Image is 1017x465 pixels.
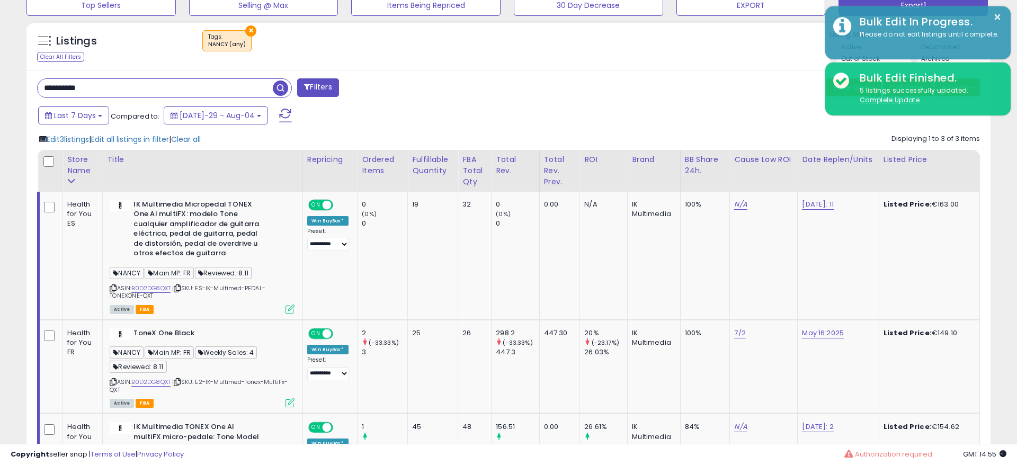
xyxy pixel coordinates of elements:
[11,450,184,460] div: seller snap | |
[307,216,349,226] div: Win BuyBox *
[54,110,96,121] span: Last 7 Days
[67,422,94,451] div: Health for You IT
[412,200,450,209] div: 19
[412,328,450,338] div: 25
[734,154,793,165] div: Cause Low ROI
[362,154,403,176] div: Ordered Items
[110,399,134,408] span: All listings currently available for purchase on Amazon
[110,305,134,314] span: All listings currently available for purchase on Amazon
[332,329,349,338] span: OFF
[131,378,171,387] a: B0D2DG8QXT
[47,134,89,145] span: Edit 3 listings
[307,356,349,380] div: Preset:
[632,328,672,347] div: IK Multimedia
[860,95,920,104] u: Complete Update
[369,338,398,347] small: (-33.33%)
[802,199,834,210] a: [DATE]: 11
[496,422,539,432] div: 156.51
[730,150,798,192] th: CSV column name: cust_attr_5_Cause Low ROI
[584,422,627,432] div: 26.61%
[38,106,109,124] button: Last 7 Days
[145,346,194,359] span: Main MP: FR
[111,111,159,121] span: Compared to:
[852,14,1003,30] div: Bulk Edit In Progress.
[208,41,246,48] div: NANCY (any)
[584,154,623,165] div: ROI
[145,267,194,279] span: Main MP: FR
[685,328,722,338] div: 100%
[362,200,407,209] div: 0
[67,154,98,176] div: Store Name
[884,422,932,432] b: Listed Price:
[632,154,675,165] div: Brand
[798,150,879,192] th: CSV column name: cust_attr_4_Date Replen/Units
[734,422,747,432] a: N/A
[462,422,483,432] div: 48
[462,328,483,338] div: 26
[307,228,349,252] div: Preset:
[584,347,627,357] div: 26.03%
[362,219,407,228] div: 0
[362,210,377,218] small: (0%)
[884,328,932,338] b: Listed Price:
[195,267,252,279] span: Reviewed: 8.11
[195,346,257,359] span: Weekly Sales: 4
[67,200,94,229] div: Health for You ES
[307,345,349,354] div: Win BuyBox *
[110,328,295,406] div: ASIN:
[632,422,672,441] div: IK Multimedia
[852,70,1003,86] div: Bulk Edit Finished.
[891,134,980,144] div: Displaying 1 to 3 of 3 items
[91,134,169,145] span: Edit all listings in filter
[496,210,511,218] small: (0%)
[412,154,453,176] div: Fulfillable Quantity
[136,399,154,408] span: FBA
[496,200,539,209] div: 0
[110,422,131,434] img: 21nQaE+ktXL._SL40_.jpg
[11,449,49,459] strong: Copyright
[734,199,747,210] a: N/A
[496,328,539,338] div: 298.2
[584,328,627,338] div: 20%
[503,338,532,347] small: (-33.33%)
[107,154,298,165] div: Title
[208,33,246,49] span: Tags :
[133,328,262,341] b: ToneX One Black
[462,154,487,187] div: FBA Total Qty
[362,422,407,432] div: 1
[362,328,407,338] div: 2
[852,30,1003,40] div: Please do not edit listings until complete.
[496,154,534,176] div: Total Rev.
[685,422,722,432] div: 84%
[39,134,201,145] div: | |
[884,328,971,338] div: €149.10
[884,154,975,165] div: Listed Price
[544,328,572,338] div: 447.30
[544,422,572,432] div: 0.00
[496,219,539,228] div: 0
[67,328,94,357] div: Health for You FR
[412,422,450,432] div: 45
[110,346,144,359] span: NANCY
[91,449,136,459] a: Terms of Use
[884,199,932,209] b: Listed Price:
[136,305,154,314] span: FBA
[496,347,539,357] div: 447.3
[332,423,349,432] span: OFF
[180,110,255,121] span: [DATE]-29 - Aug-04
[884,422,971,432] div: €154.62
[309,329,323,338] span: ON
[110,267,144,279] span: NANCY
[110,378,288,394] span: | SKU: E2-IK-Multimed-Tonex-MultiFx-QXT
[137,449,184,459] a: Privacy Policy
[110,284,265,300] span: | SKU: ES-IK-Multimed-PEDAL-TONEXONE-QXT
[362,347,407,357] div: 3
[56,34,97,49] h5: Listings
[685,200,722,209] div: 100%
[309,200,323,209] span: ON
[734,328,745,338] a: 7/2
[544,200,572,209] div: 0.00
[802,328,844,338] a: May 16:2025
[462,200,483,209] div: 32
[963,449,1006,459] span: 2025-08-12 14:55 GMT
